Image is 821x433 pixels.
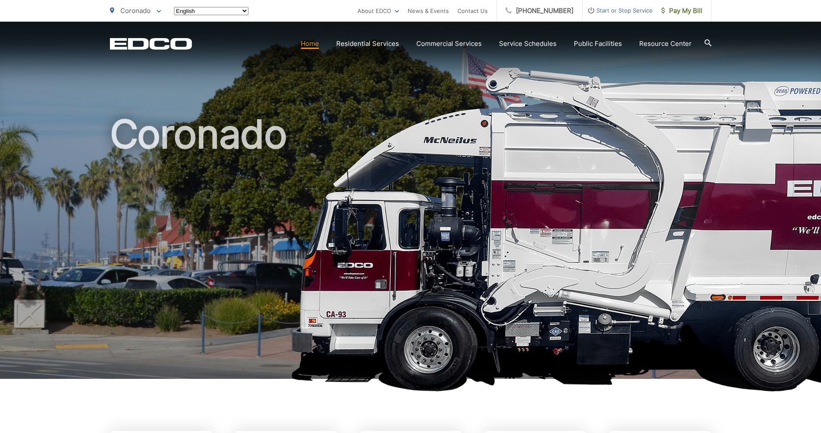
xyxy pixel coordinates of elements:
a: Contact Us [457,6,488,16]
a: Commercial Services [416,39,482,49]
a: About EDCO [357,6,399,16]
a: Resource Center [639,39,692,49]
a: Public Facilities [574,39,622,49]
span: Pay My Bill [661,6,702,16]
select: Select a language [174,7,248,15]
a: Home [301,39,319,49]
a: Residential Services [336,39,399,49]
span: Coronado [120,6,151,15]
h1: Coronado [110,113,712,387]
a: News & Events [408,6,449,16]
a: Service Schedules [499,39,557,49]
a: EDCD logo. Return to the homepage. [110,38,192,50]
